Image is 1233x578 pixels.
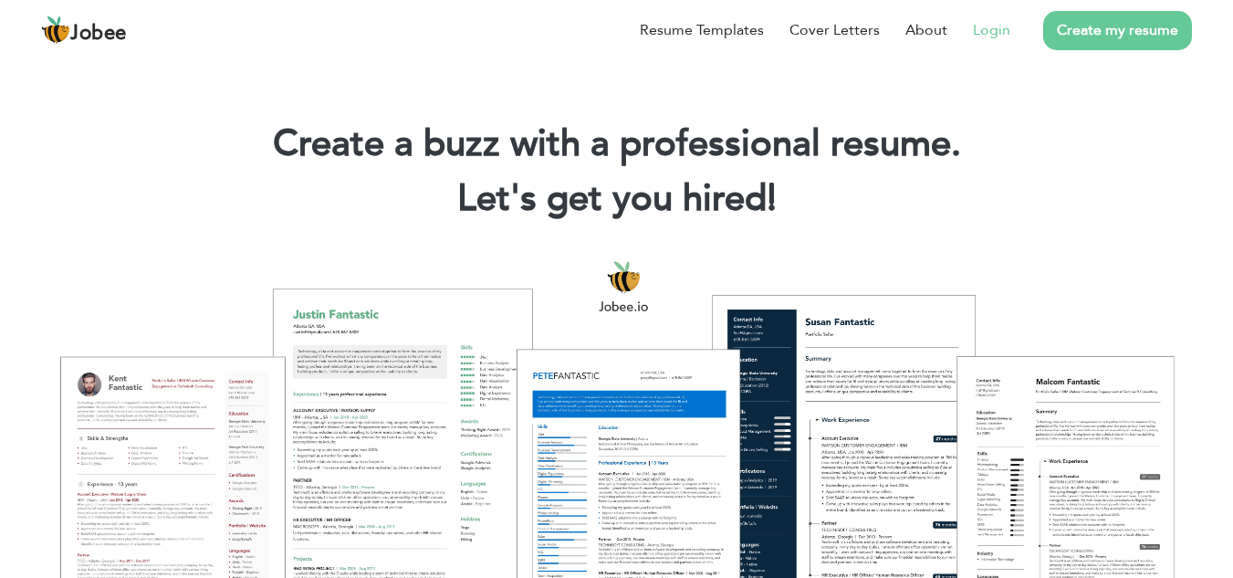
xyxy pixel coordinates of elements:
[70,24,127,44] span: Jobee
[27,121,1206,168] h1: Create a buzz with a professional resume.
[640,19,764,41] a: Resume Templates
[905,19,947,41] a: About
[41,16,127,45] a: Jobee
[768,173,776,224] span: |
[973,19,1010,41] a: Login
[1043,11,1192,50] a: Create my resume
[27,175,1206,223] h2: Let's
[547,173,777,224] span: get you hired!
[789,19,880,41] a: Cover Letters
[41,16,70,45] img: jobee.io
